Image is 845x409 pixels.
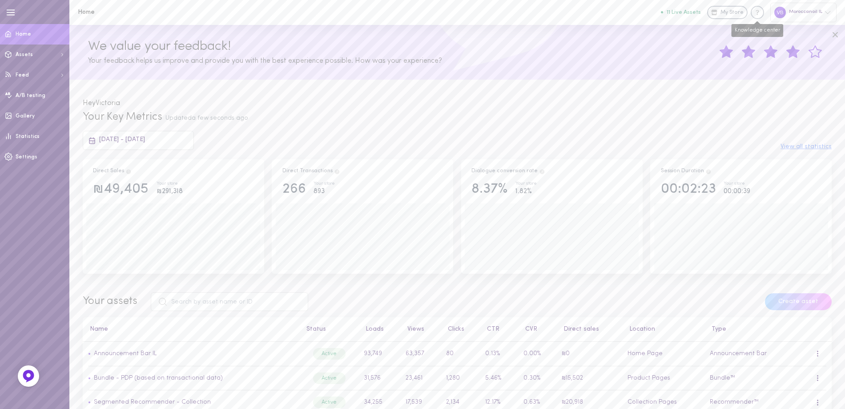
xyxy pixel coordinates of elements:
[16,154,37,160] span: Settings
[519,366,557,390] td: 0.30%
[707,326,726,332] button: Type
[710,350,767,357] span: Announcement Bar
[661,182,716,197] div: 00:02:23
[720,9,744,17] span: My Store
[661,167,712,175] div: Session Duration
[282,167,340,175] div: Direct Transactions
[441,366,480,390] td: 1,280
[334,168,340,174] span: Total transactions from users who clicked on a product through Dialogue assets, and purchased the...
[16,52,33,57] span: Assets
[157,182,183,186] div: Your store
[88,40,231,53] span: We value your feedback!
[313,348,346,360] div: Active
[515,182,537,186] div: Your store
[165,115,248,121] span: Updated a few seconds ago
[85,326,108,332] button: Name
[724,186,750,197] div: 00:00:39
[151,292,308,311] input: Search by asset name or ID
[441,342,480,366] td: 80
[559,326,599,332] button: Direct sales
[556,366,622,390] td: ₪15,502
[515,186,537,197] div: 1.82%
[157,186,183,197] div: ₪291,318
[556,342,622,366] td: ₪0
[359,366,401,390] td: 31,576
[628,350,663,357] span: Home Page
[88,57,442,65] span: Your feedback helps us improve and provide you with the best experience possible. How was your ex...
[83,100,120,107] span: Hey Victoria
[765,293,832,310] button: Create asset
[91,350,157,357] a: Announcement Bar IL
[88,350,91,357] span: •
[625,326,655,332] button: Location
[83,296,137,307] span: Your assets
[361,326,384,332] button: Loads
[125,168,132,174] span: Direct Sales are the result of users clicking on a product and then purchasing the exact same pro...
[302,326,326,332] button: Status
[93,167,132,175] div: Direct Sales
[443,326,464,332] button: Clicks
[78,9,225,16] h1: Home
[661,9,701,15] button: 11 Live Assets
[16,73,29,78] span: Feed
[705,168,712,174] span: Track how your session duration increase once users engage with your Assets
[483,326,499,332] button: CTR
[401,366,441,390] td: 23,461
[471,182,507,197] div: 8.37%
[16,93,45,98] span: A/B testing
[88,399,91,405] span: •
[521,326,537,332] button: CVR
[751,6,764,19] div: Knowledge center
[91,399,211,405] a: Segmented Recommender - Collection
[83,112,162,122] span: Your Key Metrics
[99,136,145,143] span: [DATE] - [DATE]
[707,6,748,19] a: My Store
[313,397,346,408] div: Active
[22,369,35,383] img: Feedback Button
[94,350,157,357] a: Announcement Bar IL
[403,326,424,332] button: Views
[519,342,557,366] td: 0.00%
[93,182,149,197] div: ₪49,405
[313,373,346,384] div: Active
[401,342,441,366] td: 63,357
[710,399,759,405] span: Recommender™
[724,182,750,186] div: Your store
[471,167,545,175] div: Dialogue conversion rate
[770,3,837,22] div: Moroccanoil IL
[314,186,335,197] div: 893
[91,375,223,381] a: Bundle - PDP (based on transactional data)
[539,168,545,174] span: The percentage of users who interacted with one of Dialogue`s assets and ended up purchasing in t...
[16,134,40,139] span: Statistics
[88,375,91,381] span: •
[628,375,670,381] span: Product Pages
[94,375,223,381] a: Bundle - PDP (based on transactional data)
[359,342,401,366] td: 93,749
[710,375,735,381] span: Bundle™
[94,399,211,405] a: Segmented Recommender - Collection
[314,182,335,186] div: Your store
[16,113,35,119] span: Gallery
[282,182,306,197] div: 266
[480,366,519,390] td: 5.46%
[628,399,677,405] span: Collection Pages
[480,342,519,366] td: 0.13%
[16,32,31,37] span: Home
[661,9,707,16] a: 11 Live Assets
[781,144,832,150] button: View all statistics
